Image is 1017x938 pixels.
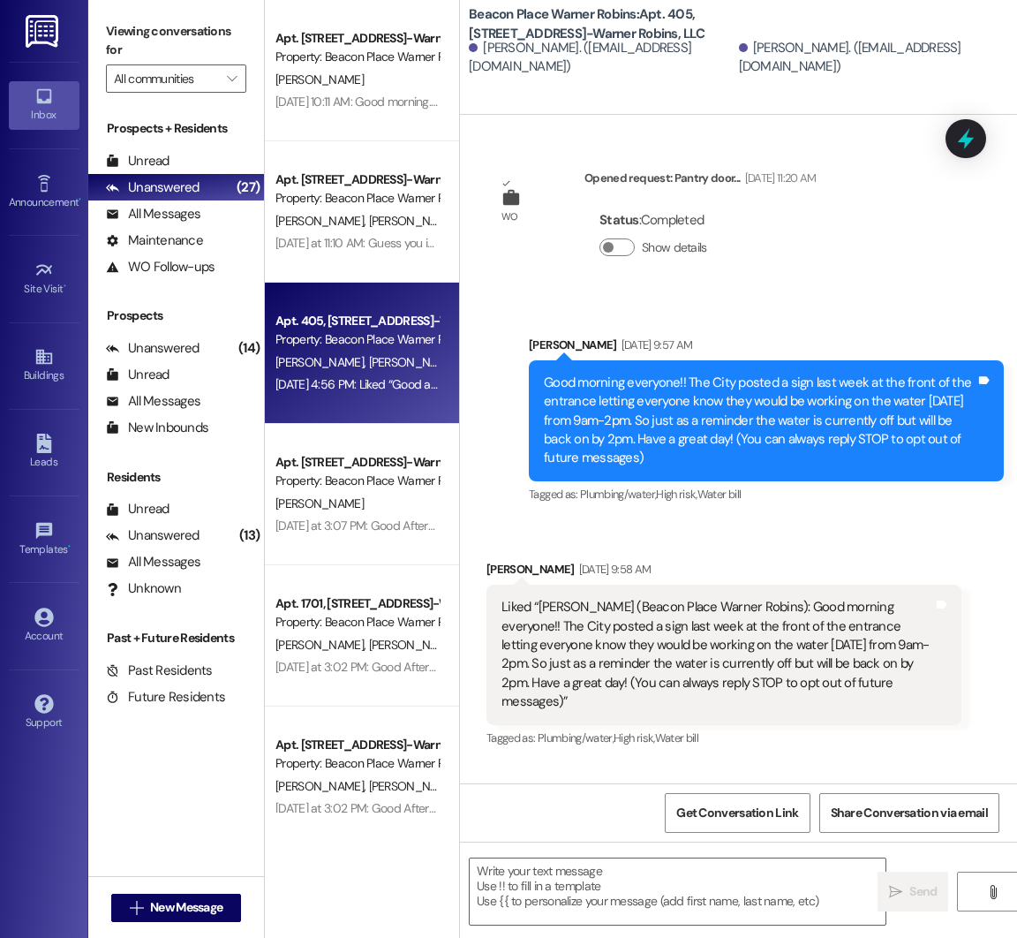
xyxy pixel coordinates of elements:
a: Account [9,602,79,650]
div: Past + Future Residents [88,629,264,647]
div: All Messages [106,553,200,571]
img: ResiDesk Logo [26,15,62,48]
span: Water bill [697,487,742,502]
div: Good morning everyone!! The City posted a sign last week at the front of the entrance letting eve... [544,374,976,468]
span: [PERSON_NAME] [275,778,369,794]
label: Viewing conversations for [106,18,246,64]
a: Inbox [9,81,79,129]
span: • [64,280,66,292]
div: Apt. [STREET_ADDRESS]-Warner Robins, LLC [275,170,439,189]
span: Send [909,882,937,901]
div: All Messages [106,205,200,223]
div: Unknown [106,579,181,598]
i:  [130,901,143,915]
div: : Completed [599,207,714,234]
div: Property: Beacon Place Warner Robins [275,330,439,349]
a: Support [9,689,79,737]
span: • [79,193,81,206]
div: Apt. 1701, [STREET_ADDRESS]-Warner Robins, LLC [275,594,439,613]
div: Prospects + Residents [88,119,264,138]
div: New Inbounds [106,419,208,437]
button: Get Conversation Link [665,793,810,833]
div: Unread [106,152,169,170]
div: Apt. [STREET_ADDRESS]-Warner Robins, LLC [275,29,439,48]
div: [DATE] 9:58 AM [575,560,652,579]
div: Maintenance [106,231,203,250]
a: Buildings [9,342,79,390]
div: [PERSON_NAME] [486,560,961,585]
a: Site Visit • [9,255,79,303]
span: Share Conversation via email [831,804,988,822]
div: Unanswered [106,178,200,197]
a: Templates • [9,516,79,564]
div: Apt. 405, [STREET_ADDRESS]-Warner Robins, LLC [275,312,439,330]
button: Share Conversation via email [819,793,999,833]
span: Water bill [655,730,699,745]
div: (14) [234,335,264,362]
div: Unanswered [106,526,200,545]
div: Apt. [STREET_ADDRESS]-Warner Robins, LLC [275,453,439,472]
div: Unread [106,366,169,384]
span: Plumbing/water , [580,487,656,502]
div: [DATE] 10:11 AM: Good morning. I don't have a response to this question. Did you send one? [275,94,733,110]
span: • [68,541,71,553]
div: [DATE] at 11:10 AM: Guess you in your feelings this morning ❤️🌹 [275,235,599,251]
div: [PERSON_NAME] [529,336,1004,360]
span: [PERSON_NAME] [369,354,457,370]
div: [DATE] 9:57 AM [617,336,693,354]
div: Unanswered [106,339,200,358]
span: [PERSON_NAME] [275,72,364,87]
div: Property: Beacon Place Warner Robins [275,189,439,208]
span: [PERSON_NAME] [275,354,369,370]
div: Tagged as: [529,481,1004,507]
button: Send [878,872,948,912]
div: Property: Beacon Place Warner Robins [275,613,439,632]
div: [PERSON_NAME]. ([EMAIL_ADDRESS][DOMAIN_NAME]) [469,39,734,77]
div: Past Residents [106,662,213,680]
div: Property: Beacon Place Warner Robins [275,472,439,490]
b: Beacon Place Warner Robins: Apt. 405, [STREET_ADDRESS]-Warner Robins, LLC [469,5,822,43]
span: [PERSON_NAME] [369,637,457,653]
div: Liked “[PERSON_NAME] (Beacon Place Warner Robins): Good morning everyone!! The City posted a sign... [501,598,933,712]
i:  [227,72,237,86]
div: [DATE] 11:20 AM [741,169,817,187]
div: Unread [106,500,169,518]
input: All communities [114,64,218,93]
span: [PERSON_NAME] [369,213,457,229]
a: Leads [9,428,79,476]
button: New Message [111,894,242,922]
div: WO Follow-ups [106,258,215,276]
span: [PERSON_NAME] [275,637,369,653]
div: (27) [232,174,264,201]
label: Show details [642,238,707,257]
i:  [986,885,999,899]
div: [PERSON_NAME]. ([EMAIL_ADDRESS][DOMAIN_NAME]) [739,39,1005,77]
div: Apt. [STREET_ADDRESS]-Warner Robins, LLC [275,736,439,754]
div: Property: Beacon Place Warner Robins [275,48,439,66]
div: All Messages [106,392,200,411]
div: Property: Beacon Place Warner Robins [275,754,439,773]
div: Tagged as: [486,725,961,751]
span: Get Conversation Link [676,804,798,822]
i:  [889,885,902,899]
span: New Message [150,898,222,917]
div: Residents [88,468,264,487]
span: [PERSON_NAME] [369,778,457,794]
div: WO [501,208,518,226]
span: [PERSON_NAME] [275,213,369,229]
div: (13) [235,522,264,549]
b: Status [599,211,639,229]
span: High risk , [656,487,697,502]
span: Plumbing/water , [538,730,614,745]
div: Future Residents [106,688,225,707]
div: Prospects [88,306,264,325]
span: High risk , [614,730,655,745]
span: [PERSON_NAME] [275,495,364,511]
div: Opened request: Pantry door... [584,169,817,193]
